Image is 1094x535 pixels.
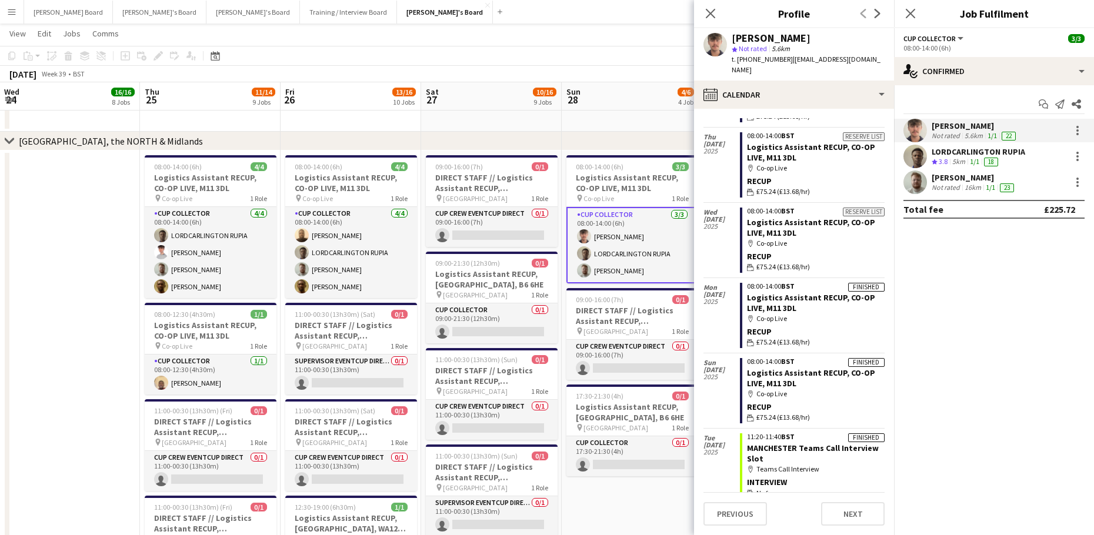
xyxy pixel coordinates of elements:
app-job-card: 17:30-21:30 (4h)0/1Logistics Assistant RECUP, [GEOGRAPHIC_DATA], B6 6HE [GEOGRAPHIC_DATA]1 RoleCU... [566,384,698,476]
span: 0/1 [672,392,689,400]
span: 13/16 [392,88,416,96]
h3: DIRECT STAFF // Logistics Assistant RECUP, [GEOGRAPHIC_DATA], CB8 0TF [145,416,276,437]
span: 1 Role [250,438,267,447]
app-job-card: 08:00-12:30 (4h30m)1/1Logistics Assistant RECUP, CO-OP LIVE, M11 3DL Co-op Live1 RoleCUP COLLECTO... [145,303,276,394]
app-job-card: 08:00-14:00 (6h)4/4Logistics Assistant RECUP, CO-OP LIVE, M11 3DL Co-op Live1 RoleCUP COLLECTOR4/... [285,155,417,298]
h3: Logistics Assistant RECUP, CO-OP LIVE, M11 3DL [145,320,276,341]
h3: Logistics Assistant RECUP, CO-OP LIVE, M11 3DL [285,172,417,193]
span: 1 Role [672,423,689,432]
span: 1 Role [250,194,267,203]
span: 10/16 [533,88,556,96]
div: 16km [962,183,983,192]
app-card-role: CUP COLLECTOR0/117:30-21:30 (4h) [566,436,698,476]
div: 5.6km [962,131,985,141]
div: RECUP [747,251,885,262]
span: 1 Role [531,483,548,492]
span: [GEOGRAPHIC_DATA] [302,342,367,350]
span: 11:00-00:30 (13h30m) (Sat) [295,310,375,319]
span: CUP COLLECTOR [903,34,956,43]
button: [PERSON_NAME]'s Board [113,1,206,24]
h3: DIRECT STAFF // Logistics Assistant RECUP, [GEOGRAPHIC_DATA], CB8 0TF [145,513,276,534]
div: Co-op Live [747,389,885,399]
a: Logistics Assistant RECUP, CO-OP LIVE, M11 3DL [747,217,875,238]
span: 0/1 [532,259,548,267]
a: Comms [88,26,124,41]
span: £75.24 (£13.68/hr) [756,186,810,197]
span: 4/4 [391,162,408,171]
app-skills-label: 1/1 [970,157,979,166]
span: 0/1 [672,295,689,304]
app-job-card: 09:00-21:30 (12h30m)0/1Logistics Assistant RECUP, [GEOGRAPHIC_DATA], B6 6HE [GEOGRAPHIC_DATA]1 Ro... [426,252,558,343]
div: Reserve list [843,208,885,216]
div: [PERSON_NAME] [732,33,811,44]
span: 12:30-19:00 (6h30m) [295,503,356,511]
span: Week 39 [39,69,68,78]
span: 0/1 [251,503,267,511]
a: Logistics Assistant RECUP, CO-OP LIVE, M11 3DL [747,367,875,389]
span: Not rated [739,44,767,53]
span: [GEOGRAPHIC_DATA] [443,290,508,299]
span: 1 Role [391,194,408,203]
app-skills-label: 1/1 [986,183,995,192]
div: 18 [984,158,998,166]
button: [PERSON_NAME] Board [24,1,113,24]
span: Thu [145,86,159,97]
div: 8 Jobs [112,98,134,106]
div: 9 Jobs [533,98,556,106]
h3: Logistics Assistant RECUP, [GEOGRAPHIC_DATA], B6 6HE [426,269,558,290]
span: 3/3 [1068,34,1085,43]
span: 08:00-12:30 (4h30m) [154,310,215,319]
span: 09:00-21:30 (12h30m) [435,259,500,267]
span: 11/14 [252,88,275,96]
div: 08:00-14:00 (6h)3/3Logistics Assistant RECUP, CO-OP LIVE, M11 3DL Co-op Live1 RoleCUP COLLECTOR3/... [566,155,698,283]
h3: DIRECT STAFF // Logistics Assistant RECUP, [GEOGRAPHIC_DATA], CB8 0TF [426,462,558,483]
div: Not rated [932,183,962,192]
span: Thu [703,133,740,141]
span: Co-op Live [583,194,614,203]
span: [DATE] [703,366,740,373]
div: 08:00-14:00 [747,208,885,215]
div: [DATE] [9,68,36,80]
span: Comms [92,28,119,39]
a: Edit [33,26,56,41]
div: 9 Jobs [252,98,275,106]
app-card-role: CUP COLLECTOR4/408:00-14:00 (6h)LORDCARLINGTON RUPIA[PERSON_NAME][PERSON_NAME][PERSON_NAME] [145,207,276,298]
div: £225.72 [1044,203,1075,215]
div: Finished [848,433,885,442]
span: 0/1 [391,406,408,415]
span: 25 [143,93,159,106]
app-job-card: 08:00-14:00 (6h)4/4Logistics Assistant RECUP, CO-OP LIVE, M11 3DL Co-op Live1 RoleCUP COLLECTOR4/... [145,155,276,298]
h3: Logistics Assistant RECUP, [GEOGRAPHIC_DATA], B6 6HE [566,402,698,423]
span: Wed [703,209,740,216]
span: 24 [2,93,19,106]
span: 2025 [703,449,740,456]
h3: Logistics Assistant RECUP, CO-OP LIVE, M11 3DL [566,172,698,193]
span: Tue [703,434,740,442]
span: 2025 [703,373,740,380]
span: [DATE] [703,442,740,449]
span: Co-op Live [302,194,333,203]
span: [GEOGRAPHIC_DATA] [443,483,508,492]
span: Sun [566,86,581,97]
span: Mon [703,284,740,291]
span: 2025 [703,298,740,305]
span: [GEOGRAPHIC_DATA] [162,438,226,447]
span: £75.24 (£13.68/hr) [756,412,810,423]
span: Co-op Live [162,342,192,350]
span: Sun [703,359,740,366]
app-skills-label: 1/1 [988,131,997,140]
a: Logistics Assistant RECUP, CO-OP LIVE, M11 3DL [747,142,875,163]
span: Co-op Live [162,194,192,203]
div: Confirmed [894,57,1094,85]
span: Edit [38,28,51,39]
div: Co-op Live [747,163,885,173]
button: Previous [703,502,767,526]
span: 5.6km [769,44,792,53]
span: [GEOGRAPHIC_DATA] [583,327,648,336]
span: £75.24 (£13.68/hr) [756,337,810,347]
div: 11:00-00:30 (13h30m) (Sat)0/1DIRECT STAFF // Logistics Assistant RECUP, [GEOGRAPHIC_DATA], CB8 0T... [285,303,417,394]
span: 1 Role [531,387,548,396]
span: 09:00-16:00 (7h) [435,162,483,171]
